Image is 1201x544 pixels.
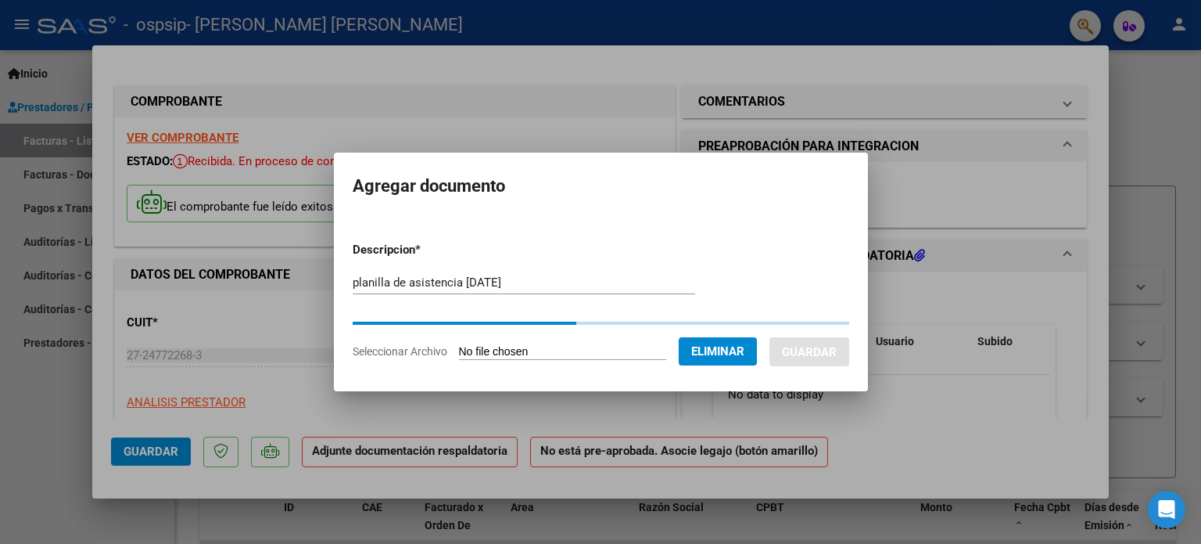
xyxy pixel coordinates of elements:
span: Eliminar [691,344,744,358]
span: Seleccionar Archivo [353,345,447,358]
button: Eliminar [679,337,757,366]
div: Open Intercom Messenger [1148,491,1185,528]
h2: Agregar documento [353,171,849,201]
button: Guardar [769,337,849,366]
span: Guardar [782,345,837,359]
p: Descripcion [353,241,502,259]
